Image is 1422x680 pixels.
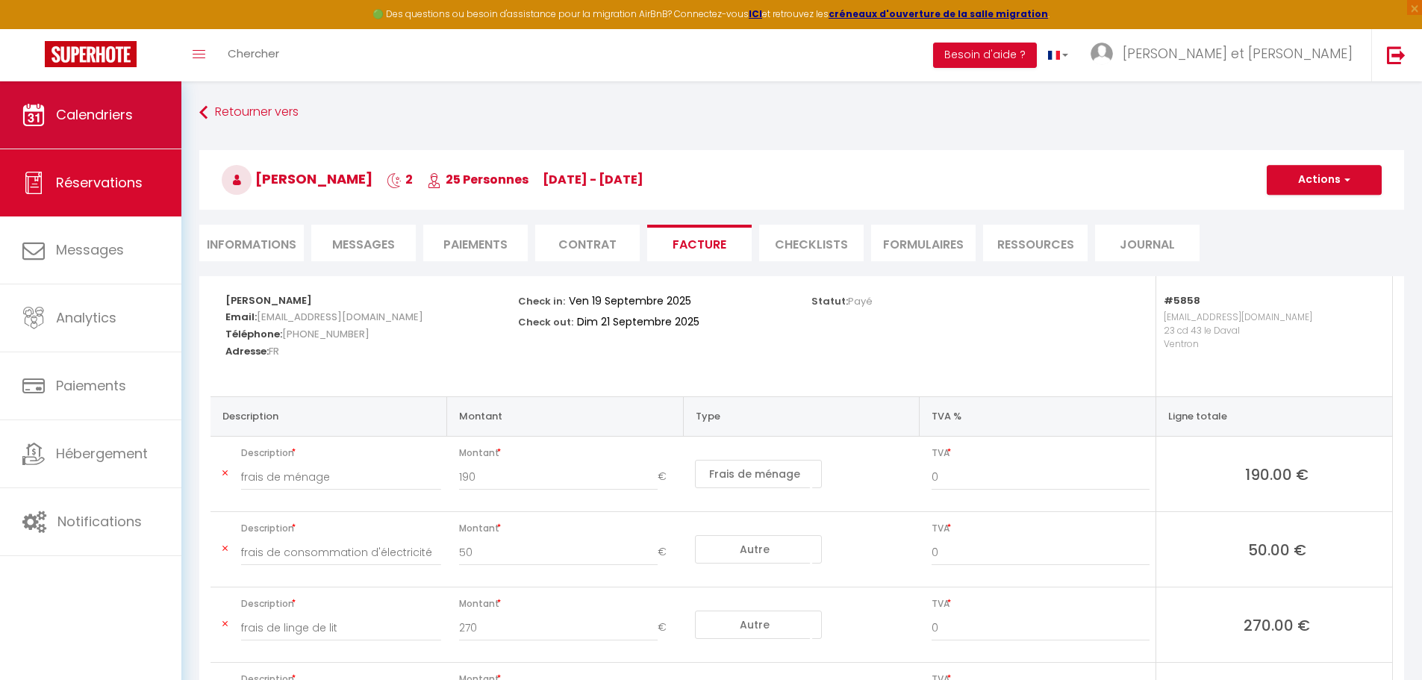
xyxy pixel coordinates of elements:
button: Actions [1267,165,1382,195]
span: 270.00 € [1168,614,1386,635]
strong: Adresse: [225,344,269,358]
strong: #5858 [1164,293,1200,308]
a: Retourner vers [199,99,1404,126]
a: créneaux d'ouverture de la salle migration [829,7,1048,20]
li: Informations [199,225,304,261]
span: TVA [932,593,1150,614]
span: € [658,464,677,490]
span: FR [269,340,279,362]
li: FORMULAIRES [871,225,976,261]
span: [PERSON_NAME] et [PERSON_NAME] [1123,44,1353,63]
span: 25 Personnes [427,171,528,188]
span: Paiements [56,376,126,395]
span: Description [241,443,441,464]
th: Type [683,396,920,436]
span: Notifications [57,512,142,531]
li: CHECKLISTS [759,225,864,261]
a: ... [PERSON_NAME] et [PERSON_NAME] [1079,29,1371,81]
p: [EMAIL_ADDRESS][DOMAIN_NAME] 23 cd 43 le Daval Ventron [1164,307,1377,381]
strong: [PERSON_NAME] [225,293,312,308]
li: Ressources [983,225,1088,261]
span: [DATE] - [DATE] [543,171,643,188]
p: Check in: [518,291,565,308]
span: Hébergement [56,444,148,463]
a: ICI [749,7,762,20]
span: [PERSON_NAME] [222,169,372,188]
span: Chercher [228,46,279,61]
span: [EMAIL_ADDRESS][DOMAIN_NAME] [257,306,423,328]
span: 50.00 € [1168,539,1386,560]
span: Calendriers [56,105,133,124]
button: Besoin d'aide ? [933,43,1037,68]
li: Contrat [535,225,640,261]
span: Réservations [56,173,143,192]
th: Montant [447,396,684,436]
img: Super Booking [45,41,137,67]
span: 190.00 € [1168,464,1386,484]
span: 2 [387,171,413,188]
img: ... [1091,43,1113,65]
button: Ouvrir le widget de chat LiveChat [12,6,57,51]
span: Montant [459,518,678,539]
p: Statut: [811,291,873,308]
strong: Téléphone: [225,327,282,341]
p: Check out: [518,312,573,329]
li: Journal [1095,225,1200,261]
span: TVA [932,518,1150,539]
span: € [658,614,677,641]
th: Description [211,396,447,436]
span: Montant [459,443,678,464]
th: Ligne totale [1156,396,1392,436]
span: Montant [459,593,678,614]
span: Messages [56,240,124,259]
span: TVA [932,443,1150,464]
th: TVA % [920,396,1156,436]
span: Payé [848,294,873,308]
strong: Email: [225,310,257,324]
span: € [658,539,677,566]
span: [PHONE_NUMBER] [282,323,369,345]
li: Facture [647,225,752,261]
img: logout [1387,46,1406,64]
span: Analytics [56,308,116,327]
li: Paiements [423,225,528,261]
span: Description [241,593,441,614]
span: Description [241,518,441,539]
a: Chercher [216,29,290,81]
span: Messages [332,236,395,253]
